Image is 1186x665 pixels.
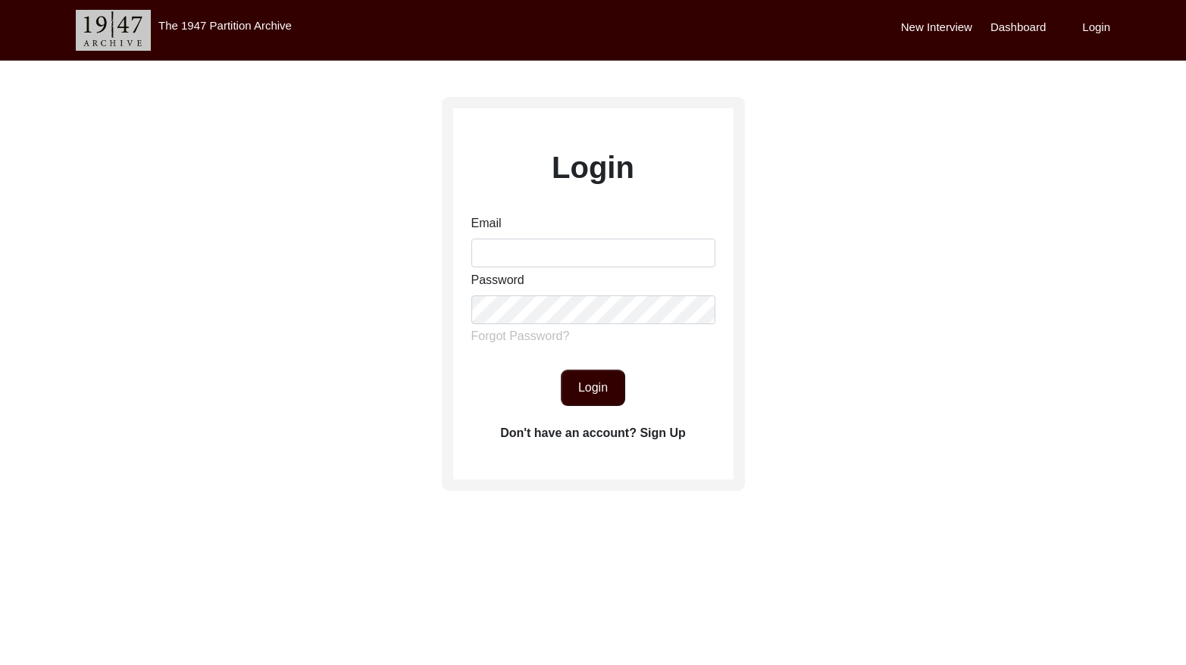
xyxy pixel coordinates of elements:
[901,19,972,36] label: New Interview
[471,271,524,289] label: Password
[471,214,502,233] label: Email
[990,19,1046,36] label: Dashboard
[158,19,292,32] label: The 1947 Partition Archive
[1082,19,1110,36] label: Login
[552,145,634,190] label: Login
[471,327,570,345] label: Forgot Password?
[500,424,686,442] label: Don't have an account? Sign Up
[561,370,625,406] button: Login
[76,10,151,51] img: header-logo.png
